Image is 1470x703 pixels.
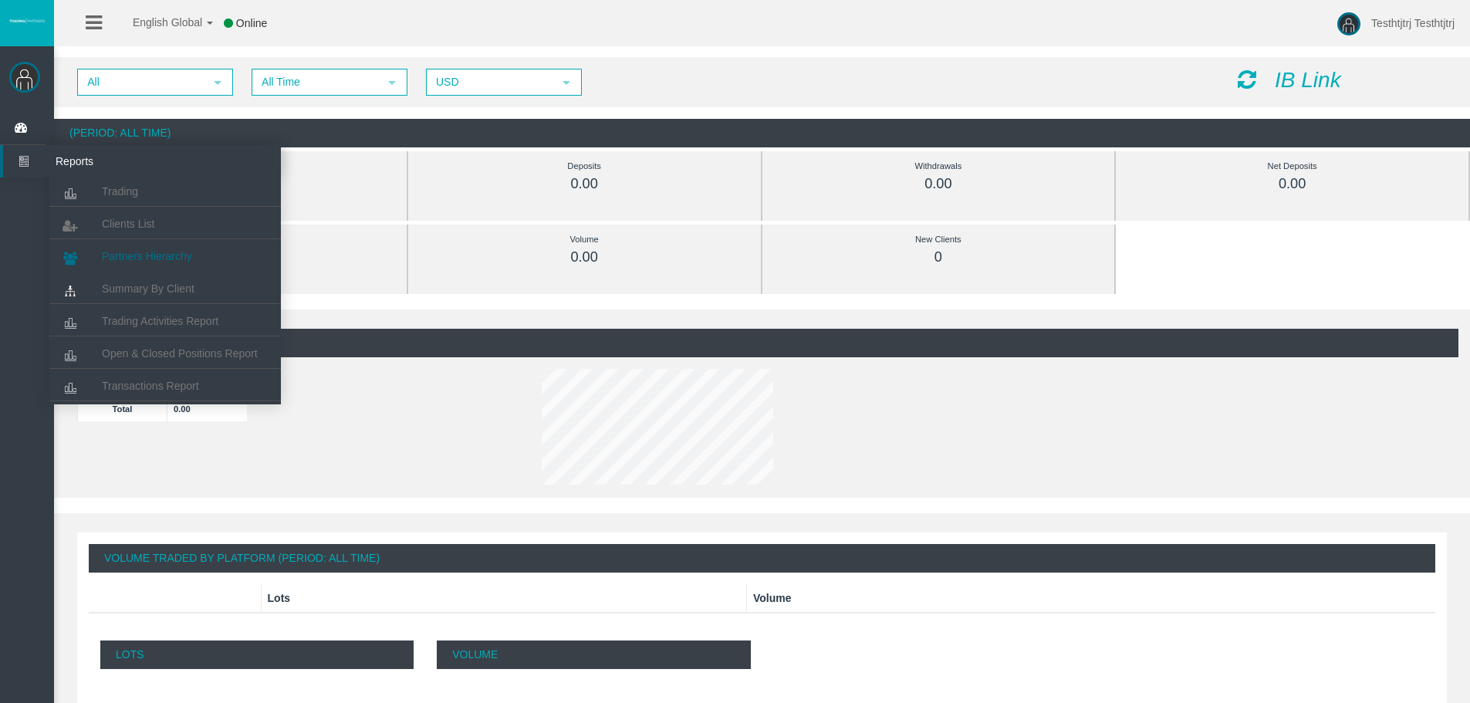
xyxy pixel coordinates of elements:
div: 0.00 [1151,175,1434,193]
a: Summary By Client [49,275,281,302]
span: Trading Activities Report [102,315,218,327]
div: Withdrawals [797,157,1080,175]
a: Open & Closed Positions Report [49,340,281,367]
span: All [79,70,204,94]
span: select [560,76,573,89]
span: select [386,76,398,89]
span: Reports [44,145,195,177]
a: Partners Hierarchy [49,242,281,270]
div: Volume [443,231,726,248]
p: Lots [100,640,414,669]
div: Volume Traded By Platform (Period: All Time) [89,544,1435,573]
span: Clients List [102,218,154,230]
span: Open & Closed Positions Report [102,347,258,360]
div: New Clients [797,231,1080,248]
div: 0.00 [797,175,1080,193]
span: All Time [253,70,378,94]
a: Transactions Report [49,372,281,400]
span: select [211,76,224,89]
a: Clients List [49,210,281,238]
div: 0 [797,248,1080,266]
span: Summary By Client [102,282,194,295]
div: Deposits [443,157,726,175]
span: Testhtjtrj Testhtjtrj [1371,17,1455,29]
i: IB Link [1275,68,1341,92]
div: 0.00 [443,248,726,266]
div: (Period: All Time) [66,329,1458,357]
a: Reports [3,145,281,177]
img: user-image [1337,12,1360,35]
span: Online [236,17,267,29]
span: USD [427,70,553,94]
div: (Period: All Time) [54,119,1470,147]
span: Trading [102,185,138,198]
span: Partners Hierarchy [102,250,192,262]
span: Transactions Report [102,380,199,392]
span: English Global [113,16,202,29]
p: Volume [437,640,750,669]
div: 0.00 [443,175,726,193]
div: Net Deposits [1151,157,1434,175]
th: Lots [261,584,746,613]
td: Total [78,396,167,421]
img: logo.svg [8,18,46,24]
a: Trading [49,177,281,205]
th: Volume [746,584,1435,613]
td: 0.00 [167,396,248,421]
a: Trading Activities Report [49,307,281,335]
i: Reload Dashboard [1238,69,1256,90]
